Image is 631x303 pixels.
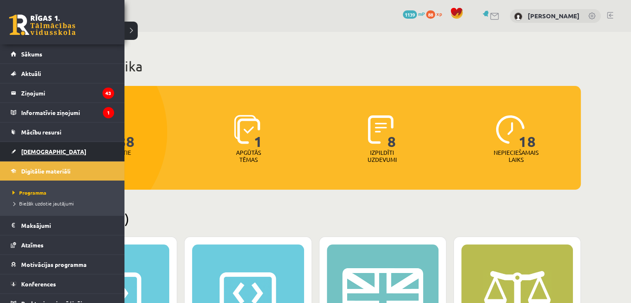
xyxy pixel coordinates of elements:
[426,10,446,17] a: 88 xp
[368,115,394,144] img: icon-completed-tasks-ad58ae20a441b2904462921112bc710f1caf180af7a3daa7317a5a94f2d26646.svg
[10,189,116,196] a: Programma
[11,161,114,181] a: Digitālie materiāli
[10,200,74,207] span: Biežāk uzdotie jautājumi
[436,10,442,17] span: xp
[11,255,114,274] a: Motivācijas programma
[21,128,61,136] span: Mācību resursi
[21,280,56,288] span: Konferences
[21,167,71,175] span: Digitālie materiāli
[496,115,525,144] img: icon-clock-7be60019b62300814b6bd22b8e044499b485619524d84068768e800edab66f18.svg
[11,142,114,161] a: [DEMOGRAPHIC_DATA]
[11,235,114,254] a: Atzīmes
[11,64,114,83] a: Aktuāli
[50,58,581,75] h1: Mana statistika
[254,115,263,149] span: 1
[426,10,435,19] span: 88
[21,103,114,122] legend: Informatīvie ziņojumi
[11,216,114,235] a: Maksājumi
[232,149,265,163] p: Apgūtās tēmas
[50,210,581,227] h2: Pieejamie (5)
[519,115,536,149] span: 18
[21,50,42,58] span: Sākums
[528,12,580,20] a: [PERSON_NAME]
[514,12,522,21] img: Daniela Kozlovska
[10,200,116,207] a: Biežāk uzdotie jautājumi
[403,10,417,19] span: 1139
[11,274,114,293] a: Konferences
[21,70,41,77] span: Aktuāli
[21,148,86,155] span: [DEMOGRAPHIC_DATA]
[21,216,114,235] legend: Maksājumi
[11,83,114,103] a: Ziņojumi43
[103,107,114,118] i: 1
[102,88,114,99] i: 43
[366,149,398,163] p: Izpildīti uzdevumi
[117,115,135,149] span: 88
[11,44,114,64] a: Sākums
[9,15,76,35] a: Rīgas 1. Tālmācības vidusskola
[21,261,87,268] span: Motivācijas programma
[21,241,44,249] span: Atzīmes
[403,10,425,17] a: 1139 mP
[21,83,114,103] legend: Ziņojumi
[11,103,114,122] a: Informatīvie ziņojumi1
[387,115,396,149] span: 8
[234,115,260,144] img: icon-learned-topics-4a711ccc23c960034f471b6e78daf4a3bad4a20eaf4de84257b87e66633f6470.svg
[11,122,114,142] a: Mācību resursi
[494,149,538,163] p: Nepieciešamais laiks
[418,10,425,17] span: mP
[10,189,46,196] span: Programma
